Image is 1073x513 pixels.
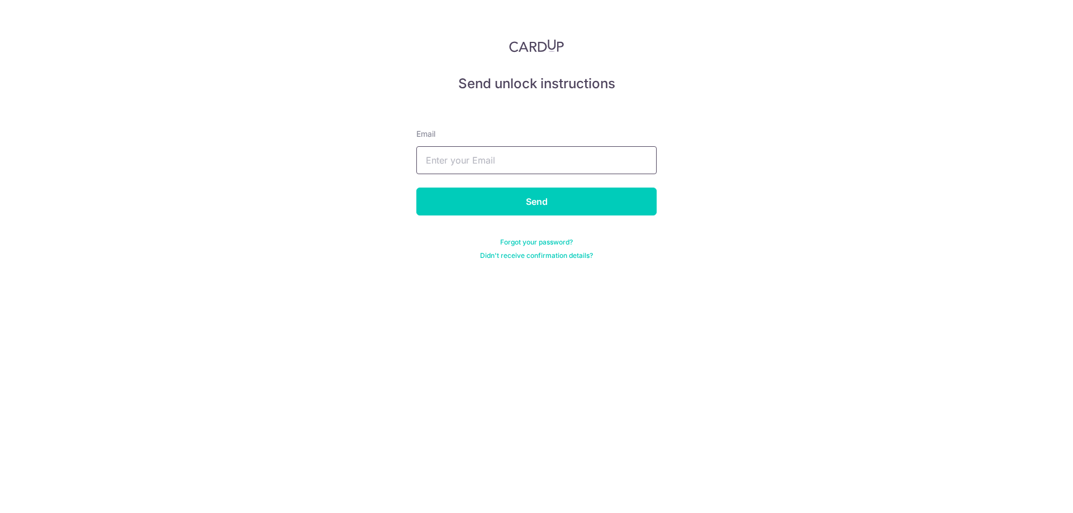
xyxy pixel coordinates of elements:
input: Enter your Email [416,146,657,174]
h5: Send unlock instructions [416,75,657,93]
input: Send [416,188,657,215]
a: Didn't receive confirmation details? [480,251,593,260]
a: Forgot your password? [500,238,573,247]
img: CardUp Logo [509,39,564,52]
span: translation missing: en.devise.label.Email [416,129,435,138]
